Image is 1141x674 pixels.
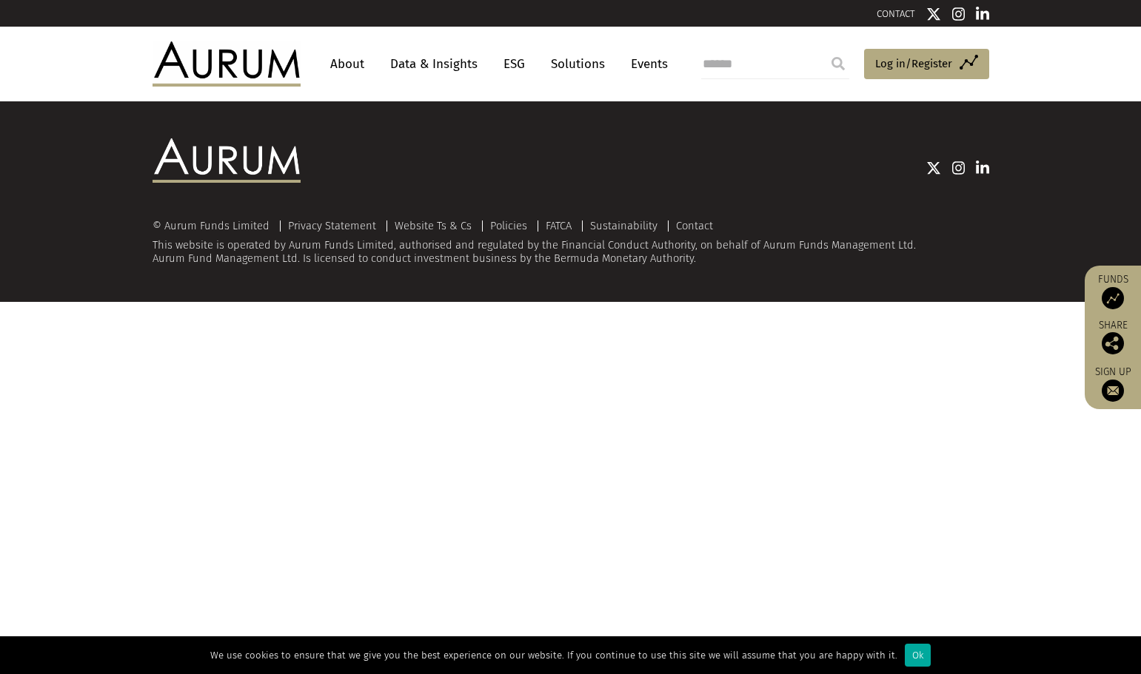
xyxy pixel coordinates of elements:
[875,55,952,73] span: Log in/Register
[543,50,612,78] a: Solutions
[976,7,989,21] img: Linkedin icon
[383,50,485,78] a: Data & Insights
[952,161,966,175] img: Instagram icon
[623,50,668,78] a: Events
[153,41,301,86] img: Aurum
[926,161,941,175] img: Twitter icon
[823,49,853,78] input: Submit
[153,138,301,183] img: Aurum Logo
[288,219,376,232] a: Privacy Statement
[1092,273,1134,309] a: Funds
[676,219,713,232] a: Contact
[153,220,989,265] div: This website is operated by Aurum Funds Limited, authorised and regulated by the Financial Conduc...
[590,219,658,232] a: Sustainability
[1102,287,1124,309] img: Access Funds
[323,50,372,78] a: About
[546,219,572,232] a: FATCA
[153,220,277,232] div: © Aurum Funds Limited
[490,219,527,232] a: Policies
[877,8,915,19] a: CONTACT
[395,219,472,232] a: Website Ts & Cs
[864,49,989,80] a: Log in/Register
[926,7,941,21] img: Twitter icon
[952,7,966,21] img: Instagram icon
[976,161,989,175] img: Linkedin icon
[496,50,532,78] a: ESG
